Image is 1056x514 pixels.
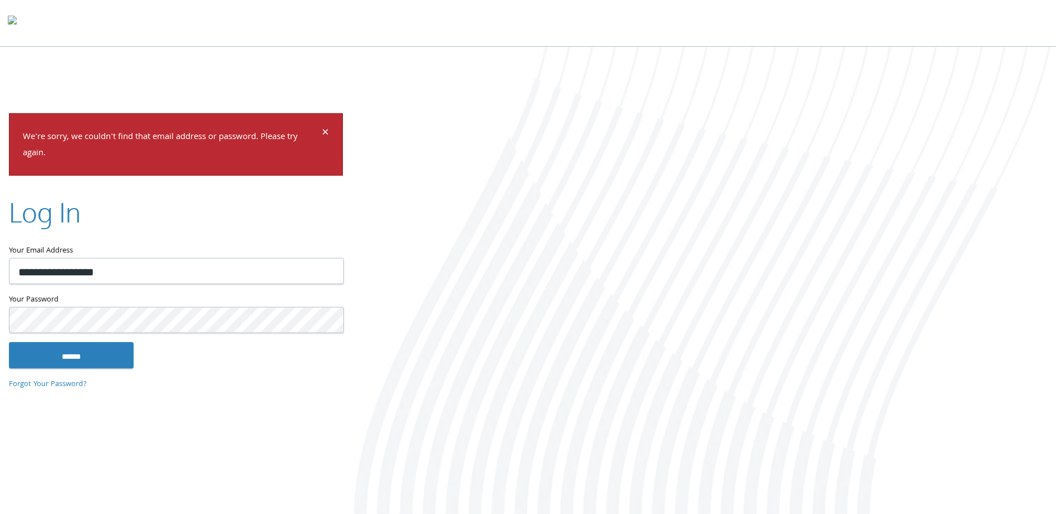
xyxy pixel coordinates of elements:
[9,193,81,230] h2: Log In
[322,123,329,145] span: ×
[9,378,87,391] a: Forgot Your Password?
[8,12,17,34] img: todyl-logo-dark.svg
[23,130,320,162] p: We're sorry, we couldn't find that email address or password. Please try again.
[9,293,343,307] label: Your Password
[322,127,329,141] button: Dismiss alert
